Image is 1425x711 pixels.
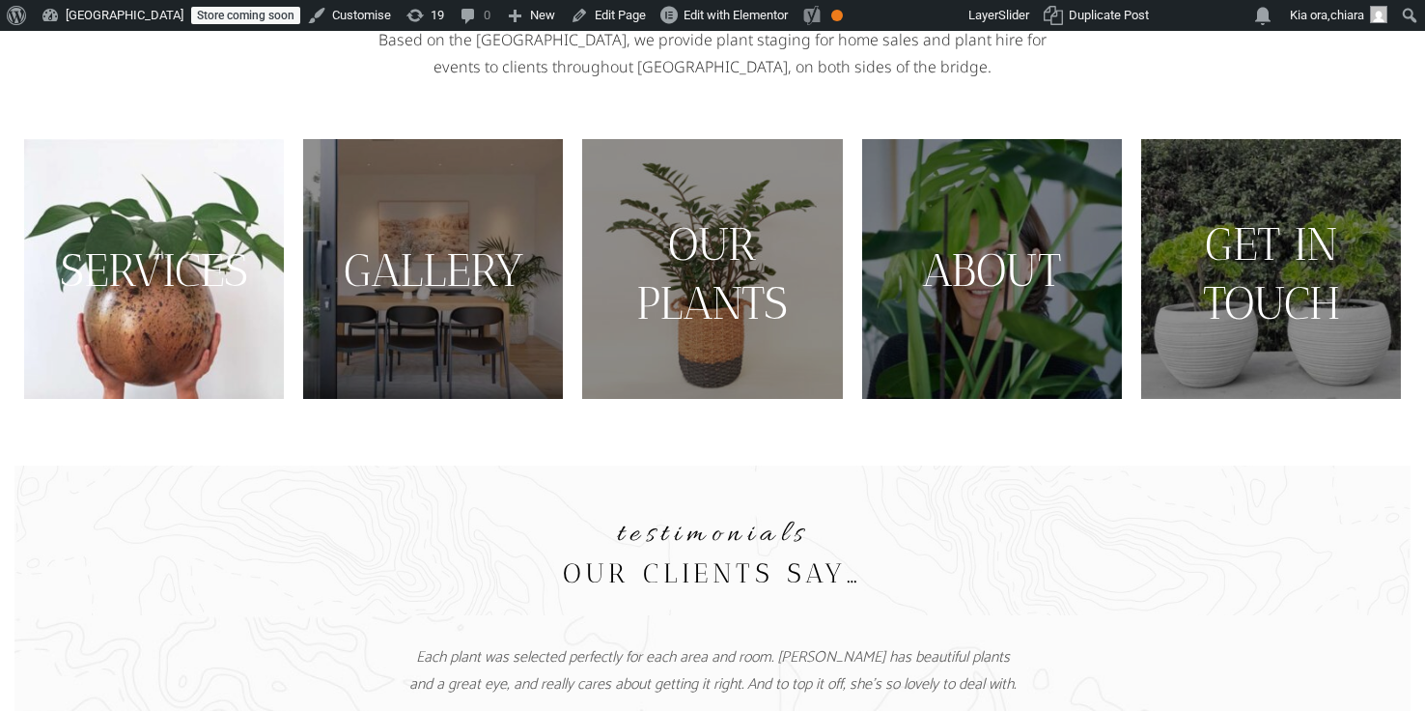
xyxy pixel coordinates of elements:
p: Based on the [GEOGRAPHIC_DATA], we provide plant staging for home sales and plant hire for events... [355,26,1070,80]
a: OUR [668,217,757,271]
a: ABOUT [922,243,1061,298]
span: Edit with Elementor [684,8,788,22]
span: chiara [1330,8,1364,22]
div: OK [831,10,843,21]
h3: our clients say… [405,555,1020,592]
a: SERVICES [60,243,248,298]
h4: testimonials [405,514,1020,555]
a: TOUCH [1203,276,1340,330]
a: Store coming soon [191,7,300,24]
a: GET IN [1205,217,1338,271]
img: Views over 48 hours. Click for more Jetpack Stats. [860,4,968,27]
a: GALLERY [344,243,523,298]
a: PLANTS [636,276,788,330]
p: Each plant was selected perfectly for each area and room. [PERSON_NAME] has beautiful plants and ... [405,644,1020,698]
